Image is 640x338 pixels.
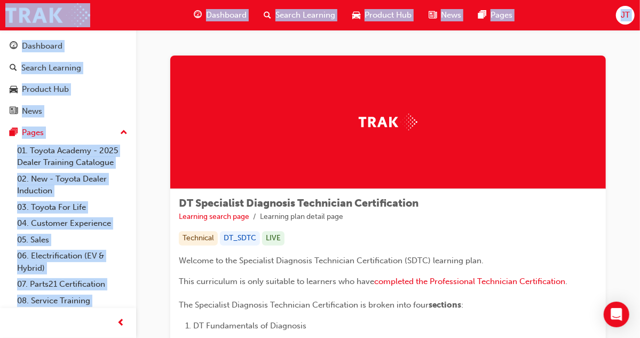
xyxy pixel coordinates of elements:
a: News [4,101,132,121]
span: guage-icon [10,42,18,51]
div: Search Learning [21,62,81,74]
span: JT [621,9,630,21]
a: 06. Electrification (EV & Hybrid) [13,248,132,276]
span: DT Specialist Diagnosis Technician Certification [179,197,418,209]
span: search-icon [10,64,17,73]
span: Welcome to the Specialist Diagnosis Technician Certification (SDTC) learning plan. [179,256,484,265]
a: Dashboard [4,36,132,56]
span: : [461,300,463,310]
a: 01. Toyota Academy - 2025 Dealer Training Catalogue [13,143,132,171]
a: Search Learning [4,58,132,78]
span: up-icon [120,126,128,140]
span: News [441,9,461,21]
span: search-icon [264,9,271,22]
a: Learning search page [179,212,249,221]
div: Technical [179,231,218,246]
li: Learning plan detail page [260,211,343,223]
img: Trak [5,3,90,27]
span: This curriculum is only suitable to learners who have [179,277,374,286]
span: sections [429,300,461,310]
a: car-iconProduct Hub [344,4,420,26]
div: LIVE [262,231,285,246]
div: News [22,105,42,117]
button: Pages [4,123,132,143]
a: Product Hub [4,80,132,99]
span: . [565,277,567,286]
span: prev-icon [117,317,125,330]
a: 07. Parts21 Certification [13,276,132,293]
a: 08. Service Training [13,293,132,309]
a: search-iconSearch Learning [255,4,344,26]
span: Search Learning [275,9,335,21]
span: news-icon [10,107,18,116]
img: Trak [359,114,417,130]
span: DT Fundamentals of Diagnosis [193,321,306,331]
a: 02. New - Toyota Dealer Induction [13,171,132,199]
span: car-icon [352,9,360,22]
span: pages-icon [478,9,486,22]
div: Pages [22,127,44,139]
span: Dashboard [206,9,247,21]
a: 05. Sales [13,232,132,248]
a: news-iconNews [420,4,470,26]
button: DashboardSearch LearningProduct HubNews [4,34,132,123]
span: car-icon [10,85,18,95]
a: 04. Customer Experience [13,215,132,232]
span: pages-icon [10,128,18,138]
span: Pages [491,9,512,21]
span: The Specialist Diagnosis Technician Certification is broken into four [179,300,429,310]
div: Dashboard [22,40,62,52]
span: guage-icon [194,9,202,22]
a: guage-iconDashboard [185,4,255,26]
div: Open Intercom Messenger [604,302,629,327]
a: completed the Professional Technician Certification [374,277,565,286]
button: JT [616,6,635,25]
div: DT_SDTC [220,231,260,246]
a: pages-iconPages [470,4,521,26]
a: 03. Toyota For Life [13,199,132,216]
div: Product Hub [22,83,69,96]
span: news-icon [429,9,437,22]
span: Product Hub [365,9,412,21]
